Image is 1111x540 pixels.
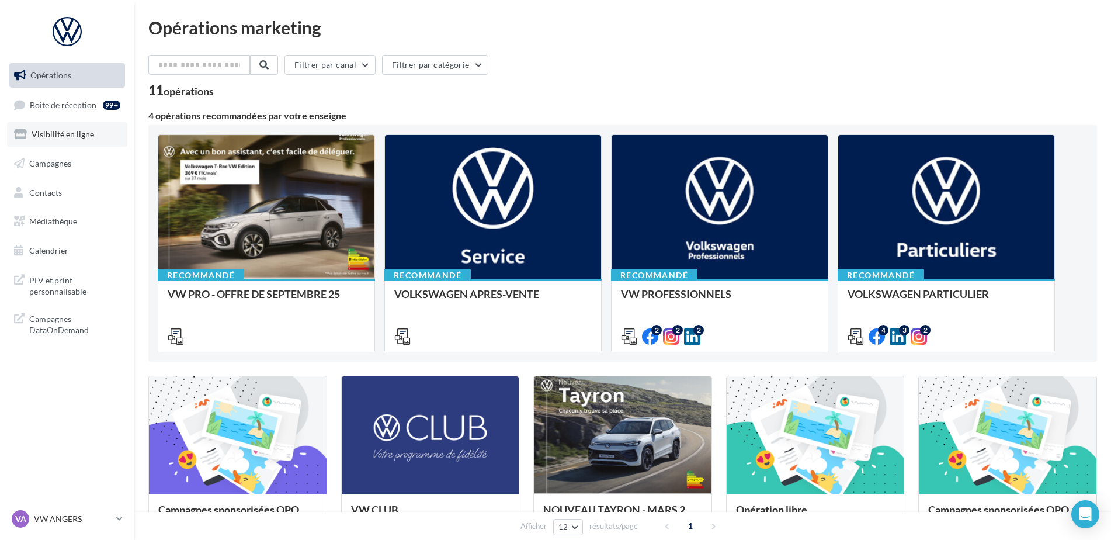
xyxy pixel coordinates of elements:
a: Campagnes [7,151,127,176]
div: Campagnes sponsorisées OPO [928,504,1087,527]
span: Visibilité en ligne [32,129,94,139]
div: Opérations marketing [148,19,1097,36]
div: Open Intercom Messenger [1071,500,1099,528]
a: Boîte de réception99+ [7,92,127,117]
button: Filtrer par canal [284,55,376,75]
a: Calendrier [7,238,127,263]
div: NOUVEAU TAYRON - MARS 2025 [543,504,702,527]
div: Recommandé [611,269,697,282]
span: Campagnes [29,158,71,168]
a: Campagnes DataOnDemand [7,306,127,341]
span: 12 [558,522,568,532]
div: Campagnes sponsorisées OPO Septembre [158,504,317,527]
a: Opérations [7,63,127,88]
a: Visibilité en ligne [7,122,127,147]
div: 4 opérations recommandées par votre enseigne [148,111,1097,120]
span: résultats/page [589,521,638,532]
span: VA [15,513,26,525]
span: Calendrier [29,245,68,255]
div: 2 [672,325,683,335]
button: Filtrer par catégorie [382,55,488,75]
span: Opérations [30,70,71,80]
span: 1 [681,517,700,535]
div: Opération libre [736,504,895,527]
div: opérations [164,86,214,96]
div: 2 [920,325,931,335]
div: 11 [148,84,214,97]
p: VW ANGERS [34,513,112,525]
button: 12 [553,519,583,535]
div: VOLKSWAGEN APRES-VENTE [394,288,592,311]
span: Contacts [29,187,62,197]
span: Boîte de réception [30,99,96,109]
div: Recommandé [158,269,244,282]
div: 4 [878,325,888,335]
div: 3 [899,325,909,335]
span: Médiathèque [29,216,77,226]
span: PLV et print personnalisable [29,272,120,297]
div: VW PRO - OFFRE DE SEPTEMBRE 25 [168,288,365,311]
div: 99+ [103,101,120,110]
span: Afficher [520,521,547,532]
div: 2 [651,325,662,335]
div: 2 [693,325,704,335]
div: Recommandé [838,269,924,282]
a: PLV et print personnalisable [7,268,127,302]
a: Contacts [7,181,127,205]
a: Médiathèque [7,209,127,234]
span: Campagnes DataOnDemand [29,311,120,336]
div: VW PROFESSIONNELS [621,288,818,311]
div: VW CLUB [351,504,510,527]
div: VOLKSWAGEN PARTICULIER [848,288,1045,311]
a: VA VW ANGERS [9,508,125,530]
div: Recommandé [384,269,471,282]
